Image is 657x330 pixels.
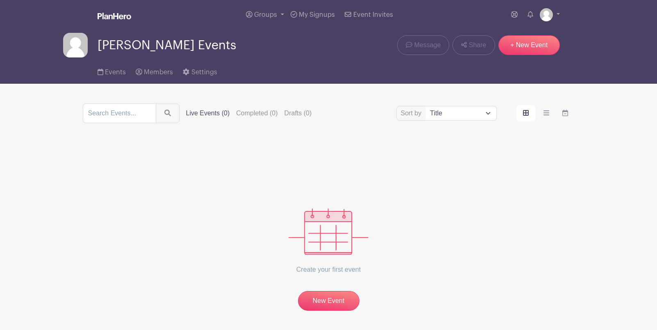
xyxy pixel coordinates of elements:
[469,40,486,50] span: Share
[516,105,575,121] div: order and view
[98,39,236,52] span: [PERSON_NAME] Events
[289,255,368,284] p: Create your first event
[254,11,277,18] span: Groups
[414,40,441,50] span: Message
[397,35,449,55] a: Message
[105,69,126,76] span: Events
[284,108,312,118] label: Drafts (0)
[83,103,156,123] input: Search Events...
[183,57,217,84] a: Settings
[498,35,560,55] a: + New Event
[98,13,131,19] img: logo_white-6c42ec7e38ccf1d336a20a19083b03d10ae64f83f12c07503d8b9e83406b4c7d.svg
[63,33,88,57] img: default-ce2991bfa6775e67f084385cd625a349d9dcbb7a52a09fb2fda1e96e2d18dcdb.png
[136,57,173,84] a: Members
[353,11,393,18] span: Event Invites
[540,8,553,21] img: default-ce2991bfa6775e67f084385cd625a349d9dcbb7a52a09fb2fda1e96e2d18dcdb.png
[98,57,126,84] a: Events
[186,108,230,118] label: Live Events (0)
[191,69,217,76] span: Settings
[298,291,359,311] a: New Event
[289,209,368,255] img: events_empty-56550af544ae17c43cc50f3ebafa394433d06d5f1891c01edc4b5d1d59cfda54.svg
[299,11,335,18] span: My Signups
[236,108,277,118] label: Completed (0)
[144,69,173,76] span: Members
[401,108,424,118] label: Sort by
[186,108,318,118] div: filters
[452,35,495,55] a: Share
